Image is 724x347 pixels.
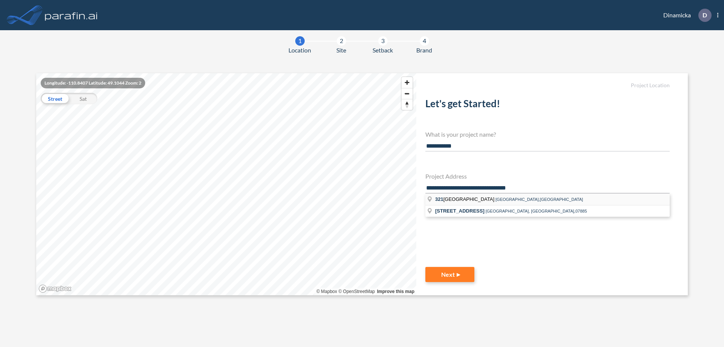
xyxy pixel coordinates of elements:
button: Reset bearing to north [402,99,413,110]
div: 1 [295,36,305,46]
a: Mapbox homepage [38,284,72,293]
div: Dinamicka [652,9,718,22]
button: Zoom out [402,88,413,99]
span: Location [288,46,311,55]
button: Zoom in [402,77,413,88]
h4: What is your project name? [425,131,670,138]
a: Improve this map [377,289,414,294]
span: 321 [435,196,443,202]
div: 4 [420,36,429,46]
a: OpenStreetMap [338,289,375,294]
h4: Project Address [425,173,670,180]
h5: Project Location [425,82,670,89]
div: Street [41,93,69,104]
span: [STREET_ADDRESS] [435,208,485,214]
div: 3 [378,36,388,46]
span: [GEOGRAPHIC_DATA], [GEOGRAPHIC_DATA],07885 [486,209,587,213]
div: Longitude: -110.8407 Latitude: 49.1044 Zoom: 2 [41,78,145,88]
span: Brand [416,46,432,55]
a: Mapbox [316,289,337,294]
img: logo [43,8,99,23]
span: Site [336,46,346,55]
h2: Let's get Started! [425,98,670,113]
div: 2 [337,36,346,46]
button: Next [425,267,474,282]
p: D [703,12,707,19]
span: Setback [373,46,393,55]
div: Sat [69,93,97,104]
span: [GEOGRAPHIC_DATA],[GEOGRAPHIC_DATA] [495,197,583,202]
canvas: Map [36,73,416,295]
span: [GEOGRAPHIC_DATA] [435,196,495,202]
